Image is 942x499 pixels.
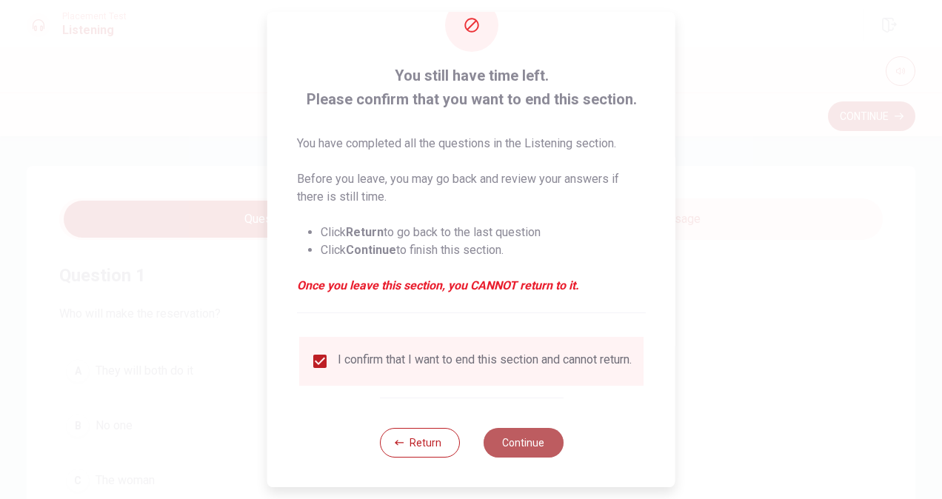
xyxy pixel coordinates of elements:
[338,352,632,370] div: I confirm that I want to end this section and cannot return.
[321,224,646,241] li: Click to go back to the last question
[297,277,646,295] em: Once you leave this section, you CANNOT return to it.
[346,243,396,257] strong: Continue
[483,428,563,458] button: Continue
[297,135,646,153] p: You have completed all the questions in the Listening section.
[297,64,646,111] span: You still have time left. Please confirm that you want to end this section.
[321,241,646,259] li: Click to finish this section.
[379,428,459,458] button: Return
[346,225,384,239] strong: Return
[297,170,646,206] p: Before you leave, you may go back and review your answers if there is still time.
